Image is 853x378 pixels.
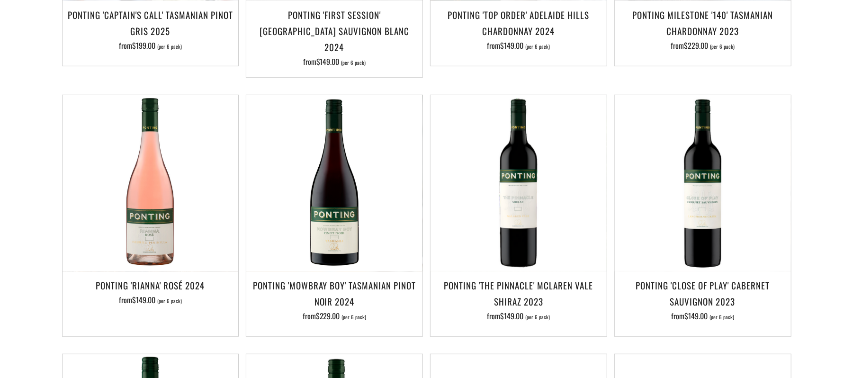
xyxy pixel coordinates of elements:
[303,56,366,67] span: from
[63,7,239,54] a: Ponting 'Captain's Call' Tasmanian Pinot Gris 2025 from$199.00 (per 6 pack)
[500,310,523,322] span: $149.00
[342,315,367,320] span: (per 6 pack)
[684,310,708,322] span: $149.00
[63,277,239,324] a: Ponting 'Rianna' Rosé 2024 from$149.00 (per 6 pack)
[431,7,607,54] a: Ponting 'Top Order' Adelaide Hills Chardonnay 2024 from$149.00 (per 6 pack)
[316,56,340,67] span: $149.00
[435,277,602,309] h3: Ponting 'The Pinnacle' McLaren Vale Shiraz 2023
[119,294,182,306] span: from
[500,40,523,51] span: $149.00
[157,44,182,49] span: (per 6 pack)
[435,7,602,39] h3: Ponting 'Top Order' Adelaide Hills Chardonnay 2024
[316,310,340,322] span: $229.00
[620,7,786,39] h3: Ponting Milestone '140' Tasmanian Chardonnay 2023
[671,40,735,51] span: from
[525,44,550,49] span: (per 6 pack)
[684,40,708,51] span: $229.00
[615,7,791,54] a: Ponting Milestone '140' Tasmanian Chardonnay 2023 from$229.00 (per 6 pack)
[67,7,234,39] h3: Ponting 'Captain's Call' Tasmanian Pinot Gris 2025
[157,298,182,304] span: (per 6 pack)
[615,277,791,324] a: Ponting 'Close of Play' Cabernet Sauvignon 2023 from$149.00 (per 6 pack)
[431,277,607,324] a: Ponting 'The Pinnacle' McLaren Vale Shiraz 2023 from$149.00 (per 6 pack)
[525,315,550,320] span: (per 6 pack)
[246,277,422,324] a: Ponting 'Mowbray Boy' Tasmanian Pinot Noir 2024 from$229.00 (per 6 pack)
[251,7,418,55] h3: Ponting 'First Session' [GEOGRAPHIC_DATA] Sauvignon Blanc 2024
[341,60,366,65] span: (per 6 pack)
[132,40,155,51] span: $199.00
[303,310,367,322] span: from
[620,277,786,309] h3: Ponting 'Close of Play' Cabernet Sauvignon 2023
[487,40,550,51] span: from
[119,40,182,51] span: from
[709,315,734,320] span: (per 6 pack)
[67,277,234,293] h3: Ponting 'Rianna' Rosé 2024
[710,44,735,49] span: (per 6 pack)
[251,277,418,309] h3: Ponting 'Mowbray Boy' Tasmanian Pinot Noir 2024
[132,294,155,306] span: $149.00
[246,7,422,66] a: Ponting 'First Session' [GEOGRAPHIC_DATA] Sauvignon Blanc 2024 from$149.00 (per 6 pack)
[487,310,550,322] span: from
[671,310,734,322] span: from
